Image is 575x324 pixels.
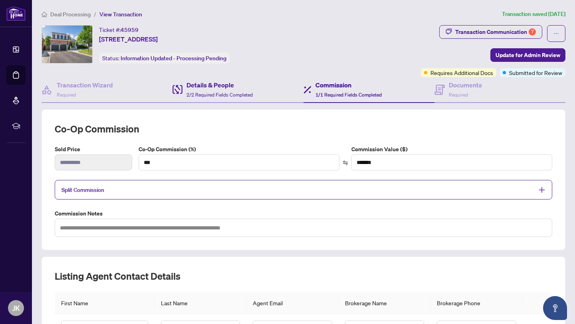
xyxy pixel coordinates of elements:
[55,270,552,283] h2: Listing Agent Contact Details
[351,145,552,154] label: Commission Value ($)
[543,296,567,320] button: Open asap
[55,180,552,200] div: Split Commission
[343,160,348,166] span: swap
[55,292,155,314] th: First Name
[121,55,226,62] span: Information Updated - Processing Pending
[246,292,338,314] th: Agent Email
[42,26,92,63] img: IMG-E12275276_1.jpg
[121,26,139,34] span: 45959
[50,11,91,18] span: Deal Processing
[12,302,20,314] span: JK
[490,48,565,62] button: Update for Admin Review
[502,10,565,19] article: Transaction saved [DATE]
[449,80,482,90] h4: Documents
[538,186,545,194] span: plus
[57,92,76,98] span: Required
[186,80,253,90] h4: Details & People
[42,12,47,17] span: home
[55,209,552,218] label: Commission Notes
[57,80,113,90] h4: Transaction Wizard
[315,92,382,98] span: 1/1 Required Fields Completed
[430,68,493,77] span: Requires Additional Docs
[99,11,142,18] span: View Transaction
[155,292,246,314] th: Last Name
[553,31,559,36] span: ellipsis
[99,53,230,63] div: Status:
[94,10,96,19] li: /
[339,292,430,314] th: Brokerage Name
[6,6,26,21] img: logo
[449,92,468,98] span: Required
[496,49,560,61] span: Update for Admin Review
[439,25,542,39] button: Transaction Communication7
[529,28,536,36] div: 7
[315,80,382,90] h4: Commission
[186,92,253,98] span: 2/2 Required Fields Completed
[55,122,552,135] h2: Co-op Commission
[55,145,132,154] label: Sold Price
[99,25,139,34] div: Ticket #:
[61,186,104,194] span: Split Commission
[99,34,158,44] span: [STREET_ADDRESS]
[455,26,536,38] div: Transaction Communication
[509,68,562,77] span: Submitted for Review
[139,145,339,154] label: Co-Op Commission (%)
[430,292,522,314] th: Brokerage Phone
